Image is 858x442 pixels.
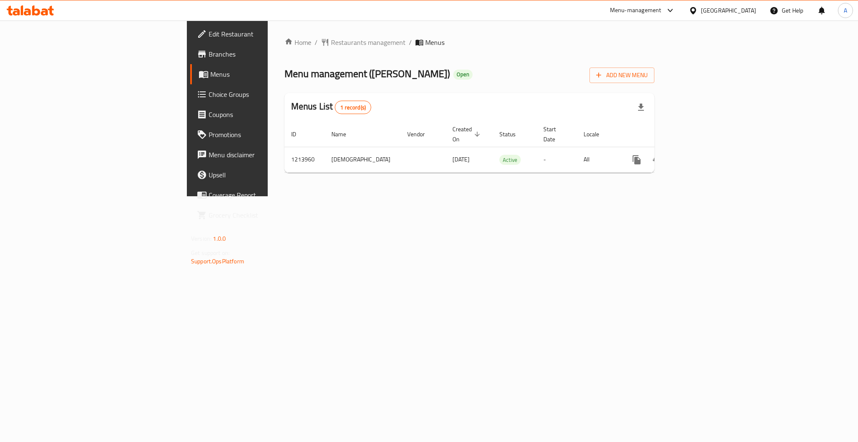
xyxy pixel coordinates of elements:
[425,37,445,47] span: Menus
[190,104,330,125] a: Coupons
[209,190,323,200] span: Coverage Report
[191,247,230,258] span: Get support on:
[577,147,620,172] td: All
[191,233,212,244] span: Version:
[284,64,450,83] span: Menu management ( [PERSON_NAME] )
[499,129,527,139] span: Status
[190,64,330,84] a: Menus
[627,150,647,170] button: more
[331,129,357,139] span: Name
[284,122,714,173] table: enhanced table
[291,129,307,139] span: ID
[452,154,470,165] span: [DATE]
[537,147,577,172] td: -
[209,130,323,140] span: Promotions
[209,150,323,160] span: Menu disclaimer
[213,233,226,244] span: 1.0.0
[409,37,412,47] li: /
[209,170,323,180] span: Upsell
[453,70,473,80] div: Open
[335,104,371,112] span: 1 record(s)
[452,124,483,144] span: Created On
[543,124,567,144] span: Start Date
[589,68,654,83] button: Add New Menu
[596,70,648,81] span: Add New Menu
[191,256,244,267] a: Support.OpsPlatform
[209,49,323,59] span: Branches
[210,69,323,79] span: Menus
[620,122,714,147] th: Actions
[190,145,330,165] a: Menu disclaimer
[335,101,371,114] div: Total records count
[190,125,330,145] a: Promotions
[209,109,323,120] span: Coupons
[291,100,371,114] h2: Menus List
[631,97,651,117] div: Export file
[701,6,756,15] div: [GEOGRAPHIC_DATA]
[190,185,330,205] a: Coverage Report
[190,84,330,104] a: Choice Groups
[844,6,847,15] span: A
[284,37,654,47] nav: breadcrumb
[190,24,330,44] a: Edit Restaurant
[209,29,323,39] span: Edit Restaurant
[584,129,610,139] span: Locale
[499,155,521,165] span: Active
[190,165,330,185] a: Upsell
[331,37,406,47] span: Restaurants management
[321,37,406,47] a: Restaurants management
[610,5,662,16] div: Menu-management
[209,89,323,99] span: Choice Groups
[407,129,436,139] span: Vendor
[325,147,401,172] td: [DEMOGRAPHIC_DATA]
[453,71,473,78] span: Open
[190,205,330,225] a: Grocery Checklist
[209,210,323,220] span: Grocery Checklist
[190,44,330,64] a: Branches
